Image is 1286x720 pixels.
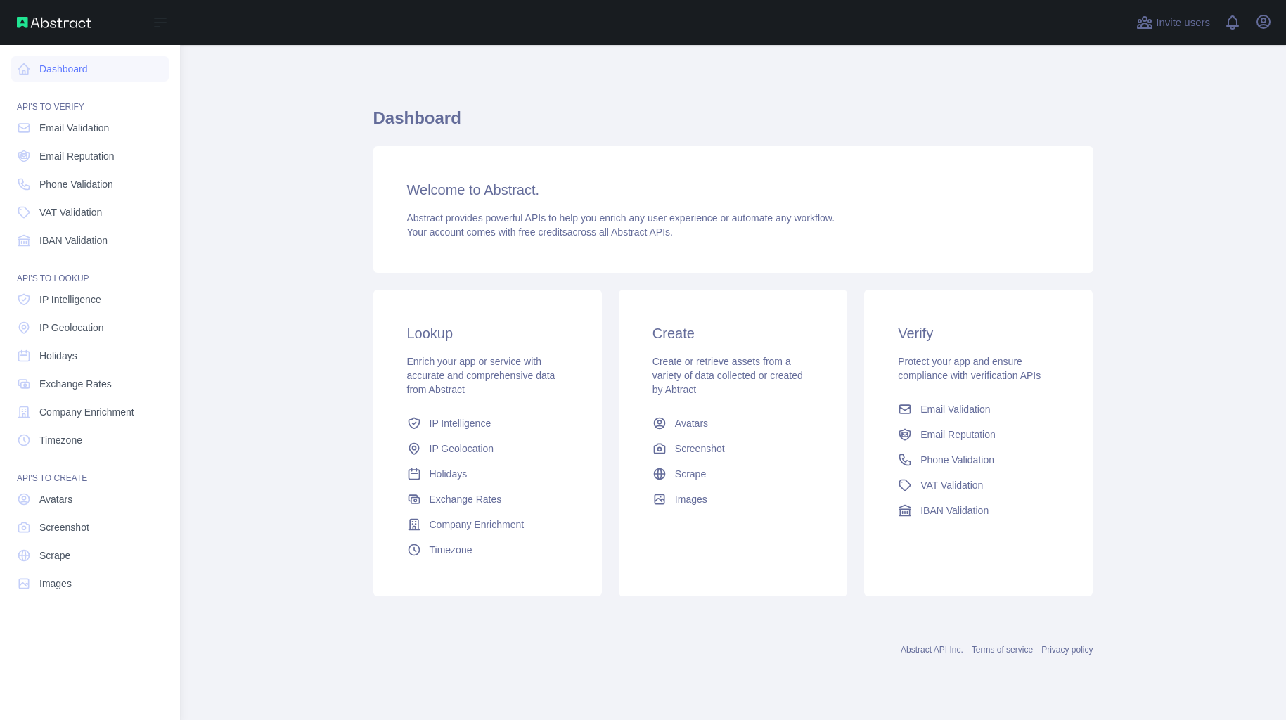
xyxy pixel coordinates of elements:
a: Exchange Rates [401,487,574,512]
span: Exchange Rates [39,377,112,391]
span: Timezone [430,543,472,557]
a: Company Enrichment [11,399,169,425]
a: IBAN Validation [892,498,1065,523]
span: Protect your app and ensure compliance with verification APIs [898,356,1041,381]
a: Phone Validation [892,447,1065,472]
a: Images [11,571,169,596]
a: Screenshot [11,515,169,540]
a: Email Validation [11,115,169,141]
a: Images [647,487,819,512]
span: Holidays [39,349,77,363]
h3: Create [652,323,814,343]
div: API'S TO VERIFY [11,84,169,112]
a: Holidays [401,461,574,487]
span: IP Geolocation [39,321,104,335]
a: Timezone [11,427,169,453]
span: Images [39,577,72,591]
a: Timezone [401,537,574,562]
span: Invite users [1156,15,1210,31]
span: Screenshot [39,520,89,534]
h1: Dashboard [373,107,1093,141]
span: Your account comes with across all Abstract APIs. [407,226,673,238]
span: Images [675,492,707,506]
a: Scrape [647,461,819,487]
a: Privacy policy [1041,645,1093,655]
a: Avatars [647,411,819,436]
a: VAT Validation [892,472,1065,498]
button: Invite users [1133,11,1213,34]
a: Company Enrichment [401,512,574,537]
a: IP Intelligence [11,287,169,312]
span: IBAN Validation [39,233,108,247]
span: IP Intelligence [39,292,101,307]
span: Create or retrieve assets from a variety of data collected or created by Abtract [652,356,803,395]
a: Dashboard [11,56,169,82]
span: IP Intelligence [430,416,491,430]
span: VAT Validation [920,478,983,492]
span: Scrape [39,548,70,562]
span: Email Reputation [920,427,996,442]
span: Abstract provides powerful APIs to help you enrich any user experience or automate any workflow. [407,212,835,224]
span: Company Enrichment [430,517,525,532]
span: Email Validation [39,121,109,135]
a: Holidays [11,343,169,368]
a: Scrape [11,543,169,568]
a: IP Geolocation [401,436,574,461]
span: Screenshot [675,442,725,456]
a: Email Reputation [11,143,169,169]
span: Holidays [430,467,468,481]
a: Phone Validation [11,172,169,197]
span: Enrich your app or service with accurate and comprehensive data from Abstract [407,356,555,395]
a: Abstract API Inc. [901,645,963,655]
h3: Verify [898,323,1059,343]
span: IP Geolocation [430,442,494,456]
span: Company Enrichment [39,405,134,419]
span: Phone Validation [920,453,994,467]
a: IP Geolocation [11,315,169,340]
a: Terms of service [972,645,1033,655]
a: Avatars [11,487,169,512]
a: IP Intelligence [401,411,574,436]
span: VAT Validation [39,205,102,219]
a: Exchange Rates [11,371,169,397]
span: IBAN Validation [920,503,989,517]
a: Email Validation [892,397,1065,422]
span: Avatars [39,492,72,506]
a: Email Reputation [892,422,1065,447]
span: Scrape [675,467,706,481]
a: VAT Validation [11,200,169,225]
a: IBAN Validation [11,228,169,253]
span: Email Validation [920,402,990,416]
span: free credits [519,226,567,238]
h3: Welcome to Abstract. [407,180,1060,200]
span: Timezone [39,433,82,447]
span: Email Reputation [39,149,115,163]
img: Abstract API [17,17,91,28]
a: Screenshot [647,436,819,461]
div: API'S TO CREATE [11,456,169,484]
div: API'S TO LOOKUP [11,256,169,284]
span: Exchange Rates [430,492,502,506]
h3: Lookup [407,323,568,343]
span: Avatars [675,416,708,430]
span: Phone Validation [39,177,113,191]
